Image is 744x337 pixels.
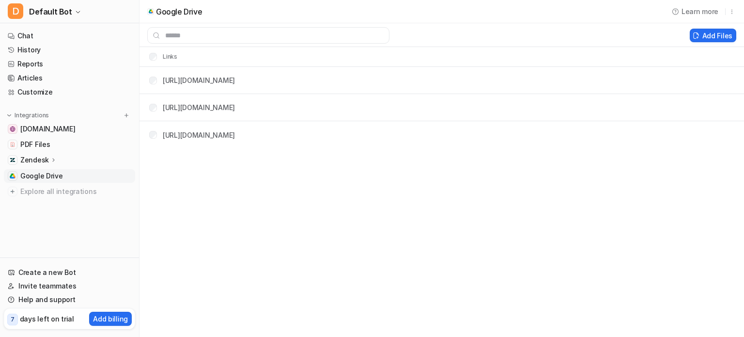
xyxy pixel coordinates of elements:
[156,7,202,16] p: Google Drive
[4,266,135,279] a: Create a new Bot
[163,103,235,112] a: [URL][DOMAIN_NAME]
[4,293,135,306] a: Help and support
[4,57,135,71] a: Reports
[89,312,132,326] button: Add billing
[10,173,15,179] img: Google Drive
[8,3,23,19] span: D
[4,185,135,198] a: Explore all integrations
[682,6,718,16] span: Learn more
[141,51,178,63] th: Links
[123,112,130,119] img: menu_add.svg
[4,279,135,293] a: Invite teammates
[4,29,135,43] a: Chat
[4,71,135,85] a: Articles
[163,131,235,139] a: [URL][DOMAIN_NAME]
[20,124,75,134] span: [DOMAIN_NAME]
[20,140,50,149] span: PDF Files
[690,29,736,42] button: Add Files
[15,112,49,119] p: Integrations
[10,157,15,163] img: Zendesk
[10,126,15,132] img: www.foorban.com
[11,315,15,324] p: 7
[20,184,131,199] span: Explore all integrations
[20,314,74,324] p: days left on trial
[4,85,135,99] a: Customize
[4,169,135,183] a: Google DriveGoogle Drive
[20,155,49,165] p: Zendesk
[8,187,17,196] img: explore all integrations
[4,111,52,120] button: Integrations
[668,3,723,19] button: Learn more
[149,9,153,13] img: google_drive icon
[6,112,13,119] img: expand menu
[93,314,128,324] p: Add billing
[163,76,235,84] a: [URL][DOMAIN_NAME]
[4,138,135,151] a: PDF FilesPDF Files
[4,122,135,136] a: www.foorban.com[DOMAIN_NAME]
[20,171,63,181] span: Google Drive
[10,142,15,147] img: PDF Files
[29,5,72,18] span: Default Bot
[4,43,135,57] a: History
